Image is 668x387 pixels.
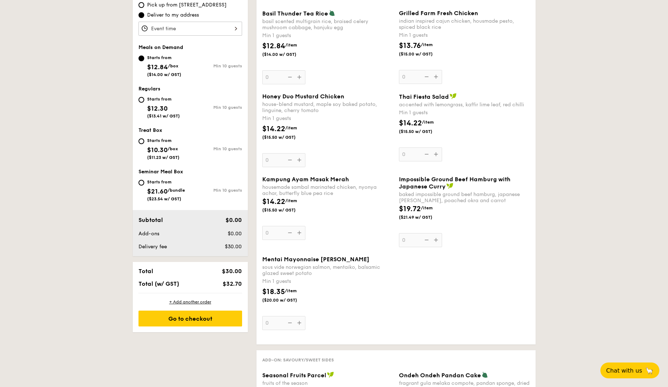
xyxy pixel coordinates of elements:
[399,372,481,379] span: Ondeh Ondeh Pandan Cake
[262,115,393,122] div: Min 1 guests
[262,288,285,296] span: $18.35
[422,120,434,125] span: /item
[262,372,326,379] span: Seasonal Fruits Parcel
[421,205,433,210] span: /item
[285,288,297,293] span: /item
[147,114,180,119] span: ($13.41 w/ GST)
[168,146,178,151] span: /box
[262,380,393,386] div: fruits of the season
[285,43,297,48] span: /item
[138,268,153,275] span: Total
[399,129,448,134] span: ($15.50 w/ GST)
[446,183,454,189] img: icon-vegan.f8ff3823.svg
[262,42,285,50] span: $12.84
[399,214,448,220] span: ($21.49 w/ GST)
[222,268,242,275] span: $30.00
[138,217,163,223] span: Subtotal
[399,119,422,128] span: $14.22
[262,93,344,100] span: Honey Duo Mustard Chicken
[138,280,179,287] span: Total (w/ GST)
[399,176,510,190] span: Impossible Ground Beef Hamburg with Japanese Curry
[228,231,242,237] span: $0.00
[225,244,242,250] span: $30.00
[168,188,185,193] span: /bundle
[138,2,144,8] input: Pick up from [STREET_ADDRESS]
[190,146,242,151] div: Min 10 guests
[482,372,488,378] img: icon-vegetarian.fe4039eb.svg
[147,72,181,77] span: ($14.00 w/ GST)
[226,217,242,223] span: $0.00
[262,101,393,114] div: house-blend mustard, maple soy baked potato, linguine, cherry tomato
[147,138,180,143] div: Starts from
[138,169,183,175] span: Seminar Meal Box
[399,32,530,39] div: Min 1 guests
[262,125,285,133] span: $14.22
[138,44,183,50] span: Meals on Demand
[138,299,242,305] div: + Add another order
[147,179,185,185] div: Starts from
[399,109,530,116] div: Min 1 guests
[399,51,448,57] span: ($15.00 w/ GST)
[329,10,335,16] img: icon-vegetarian.fe4039eb.svg
[138,138,144,144] input: Starts from$10.30/box($11.23 w/ GST)Min 10 guests
[147,1,227,9] span: Pick up from [STREET_ADDRESS]
[147,196,181,201] span: ($23.54 w/ GST)
[262,207,311,213] span: ($15.50 w/ GST)
[262,184,393,196] div: housemade sambal marinated chicken, nyonya achar, butterfly blue pea rice
[262,197,285,206] span: $14.22
[138,180,144,186] input: Starts from$21.60/bundle($23.54 w/ GST)Min 10 guests
[147,96,180,102] div: Starts from
[262,134,311,140] span: ($15.50 w/ GST)
[138,97,144,103] input: Starts from$12.30($13.41 w/ GST)Min 10 guests
[399,191,530,204] div: baked impossible ground beef hamburg, japanese [PERSON_NAME], poached okra and carrot
[285,125,297,130] span: /item
[147,104,168,112] span: $12.30
[421,42,433,47] span: /item
[600,362,659,378] button: Chat with us🦙
[138,55,144,61] input: Starts from$12.84/box($14.00 w/ GST)Min 10 guests
[262,256,369,263] span: Mentai Mayonnaise [PERSON_NAME]
[147,63,168,71] span: $12.84
[147,55,181,61] div: Starts from
[147,155,180,160] span: ($11.23 w/ GST)
[138,231,159,237] span: Add-ons
[262,10,328,17] span: Basil Thunder Tea Rice
[138,244,167,250] span: Delivery fee
[399,41,421,50] span: $13.76
[147,146,168,154] span: $10.30
[262,264,393,276] div: sous vide norwegian salmon, mentaiko, balsamic glazed sweet potato
[399,102,530,108] div: accented with lemongrass, kaffir lime leaf, red chilli
[262,297,311,303] span: ($20.00 w/ GST)
[138,311,242,326] div: Go to checkout
[138,127,162,133] span: Treat Box
[399,93,449,100] span: Thai Fiesta Salad
[262,18,393,31] div: basil scented multigrain rice, braised celery mushroom cabbage, hanjuku egg
[190,63,242,68] div: Min 10 guests
[645,366,654,375] span: 🦙
[262,32,393,39] div: Min 1 guests
[262,176,349,183] span: Kampung Ayam Masak Merah
[399,18,530,30] div: indian inspired cajun chicken, housmade pesto, spiced black rice
[147,12,199,19] span: Deliver to my address
[147,187,168,195] span: $21.60
[138,86,160,92] span: Regulars
[168,63,178,68] span: /box
[262,357,334,362] span: Add-on: Savoury/Sweet Sides
[606,367,642,374] span: Chat with us
[327,372,334,378] img: icon-vegan.f8ff3823.svg
[399,10,478,17] span: Grilled Farm Fresh Chicken
[285,198,297,203] span: /item
[450,93,457,99] img: icon-vegan.f8ff3823.svg
[190,188,242,193] div: Min 10 guests
[399,205,421,213] span: $19.72
[262,278,393,285] div: Min 1 guests
[138,22,242,36] input: Event time
[223,280,242,287] span: $32.70
[138,12,144,18] input: Deliver to my address
[190,105,242,110] div: Min 10 guests
[262,52,311,57] span: ($14.00 w/ GST)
